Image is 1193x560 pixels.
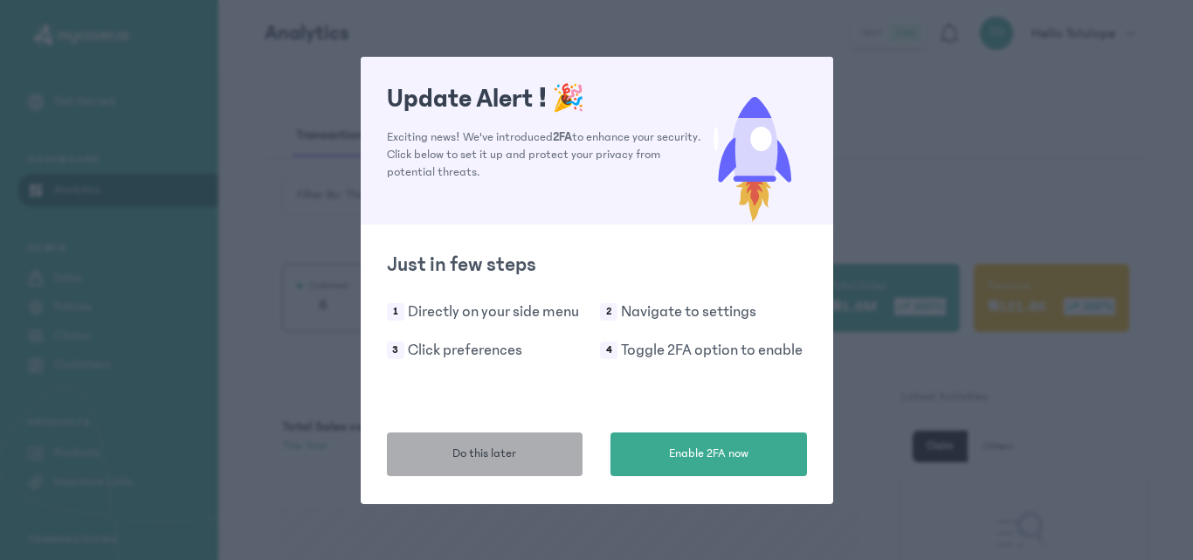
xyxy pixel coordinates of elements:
[452,445,516,463] span: Do this later
[408,338,522,363] p: Click preferences
[552,84,584,114] span: 🎉
[408,300,579,324] p: Directly on your side menu
[387,432,583,476] button: Do this later
[387,251,807,279] h2: Just in few steps
[621,300,756,324] p: Navigate to settings
[387,128,702,181] p: Exciting news! We've introduced to enhance your security. Click below to set it up and protect yo...
[621,338,803,363] p: Toggle 2FA option to enable
[387,342,404,359] span: 3
[610,432,807,476] button: Enable 2FA now
[669,445,748,463] span: Enable 2FA now
[553,130,572,144] span: 2FA
[387,83,702,114] h1: Update Alert !
[387,303,404,321] span: 1
[600,303,617,321] span: 2
[600,342,617,359] span: 4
